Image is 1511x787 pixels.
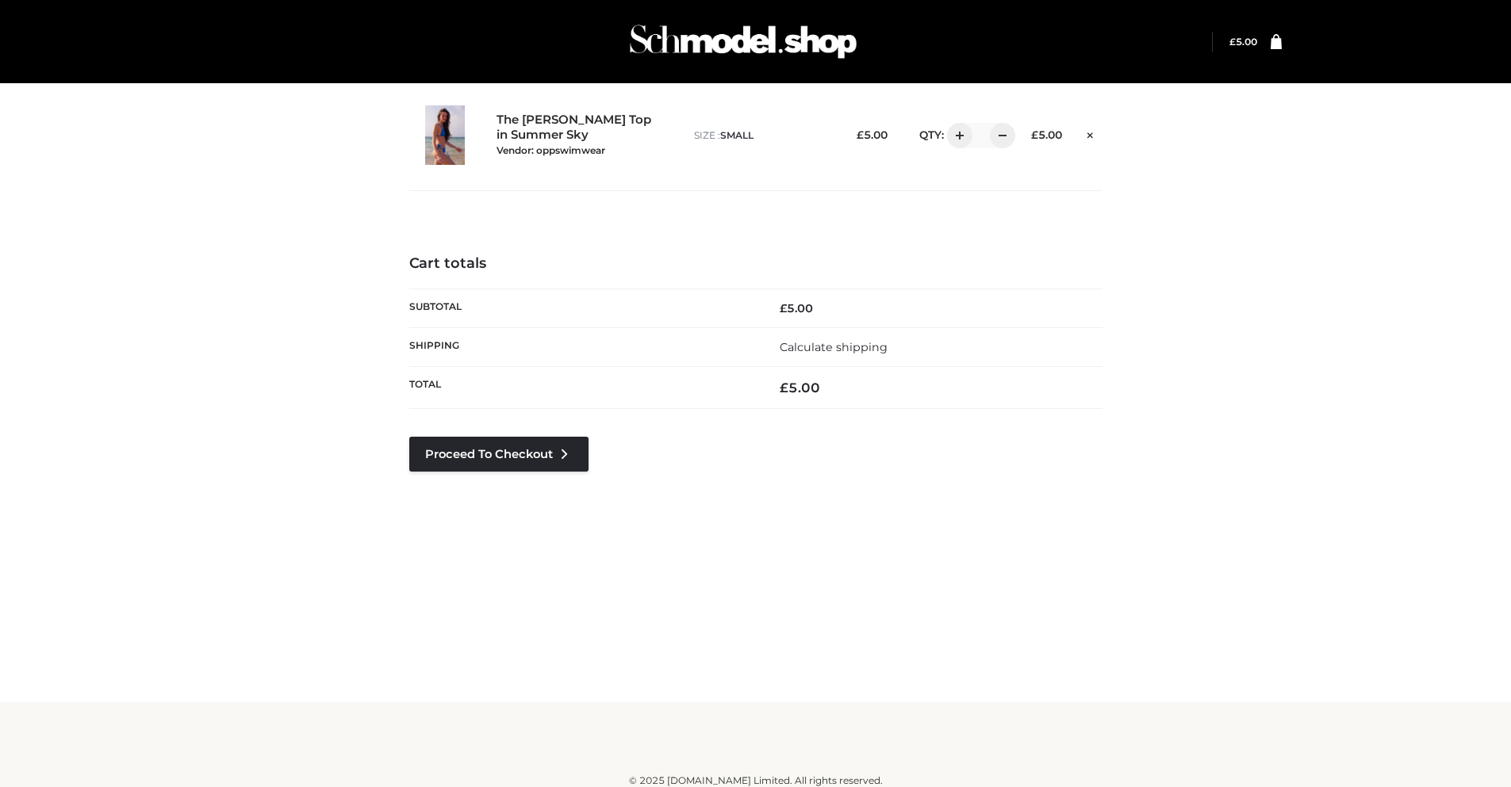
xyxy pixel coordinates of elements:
[780,340,888,354] a: Calculate shipping
[409,327,756,366] th: Shipping
[1229,36,1257,48] bdi: 5.00
[409,255,1103,273] h4: Cart totals
[857,128,888,141] bdi: 5.00
[694,128,830,143] p: size :
[1078,123,1102,143] a: Remove this item
[780,301,787,315] span: £
[409,367,756,409] th: Total
[780,301,813,315] bdi: 5.00
[1031,128,1038,141] span: £
[624,10,862,73] img: Schmodel Admin 964
[720,129,754,141] span: SMALL
[903,123,1004,148] div: QTY:
[780,380,788,395] span: £
[1229,36,1236,48] span: £
[1031,128,1062,141] bdi: 5.00
[497,113,660,157] a: The [PERSON_NAME] Top in Summer SkyVendor: oppswimwear
[497,144,605,156] small: Vendor: oppswimwear
[409,437,589,472] a: Proceed to Checkout
[780,380,820,395] bdi: 5.00
[857,128,864,141] span: £
[1229,36,1257,48] a: £5.00
[409,288,756,327] th: Subtotal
